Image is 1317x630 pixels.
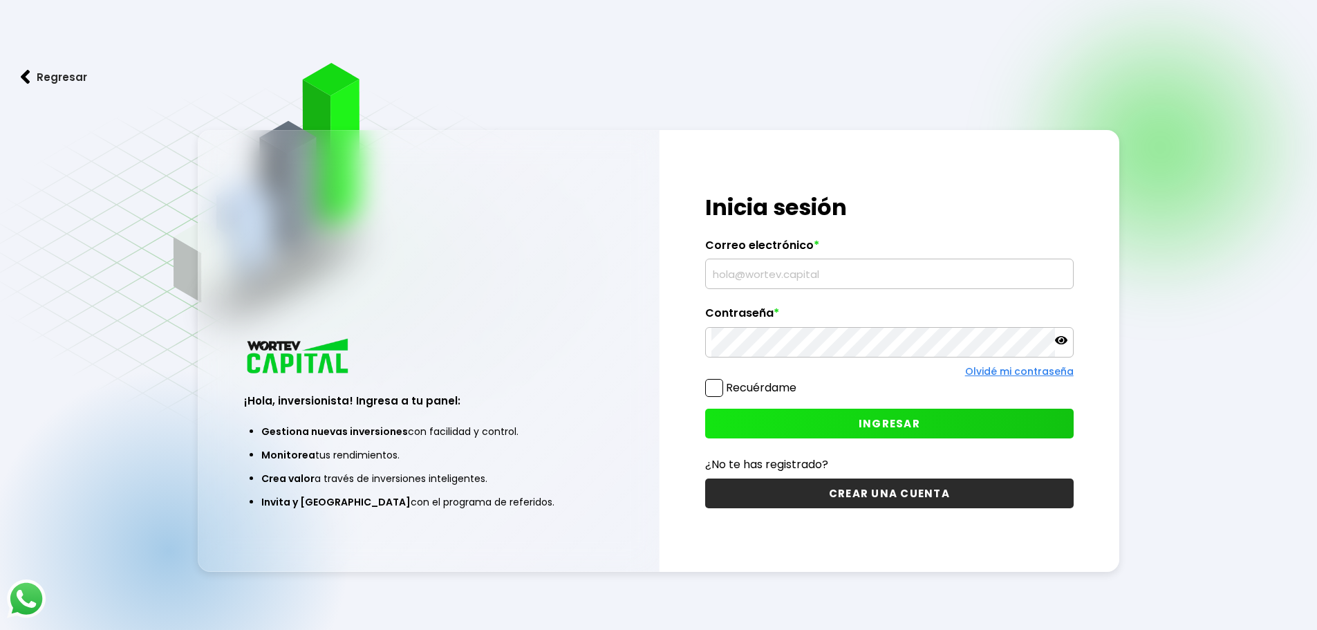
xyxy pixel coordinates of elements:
h3: ¡Hola, inversionista! Ingresa a tu panel: [244,393,613,409]
span: Gestiona nuevas inversiones [261,425,408,438]
li: con facilidad y control. [261,420,595,443]
a: Olvidé mi contraseña [965,364,1074,378]
li: a través de inversiones inteligentes. [261,467,595,490]
label: Contraseña [705,306,1074,327]
li: con el programa de referidos. [261,490,595,514]
button: INGRESAR [705,409,1074,438]
span: INGRESAR [859,416,920,431]
img: logos_whatsapp-icon.242b2217.svg [7,580,46,618]
span: Crea valor [261,472,315,485]
h1: Inicia sesión [705,191,1074,224]
img: logo_wortev_capital [244,337,353,378]
input: hola@wortev.capital [711,259,1067,288]
img: flecha izquierda [21,70,30,84]
label: Recuérdame [726,380,796,396]
label: Correo electrónico [705,239,1074,259]
li: tus rendimientos. [261,443,595,467]
span: Invita y [GEOGRAPHIC_DATA] [261,495,411,509]
p: ¿No te has registrado? [705,456,1074,473]
span: Monitorea [261,448,315,462]
button: CREAR UNA CUENTA [705,479,1074,508]
a: ¿No te has registrado?CREAR UNA CUENTA [705,456,1074,508]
